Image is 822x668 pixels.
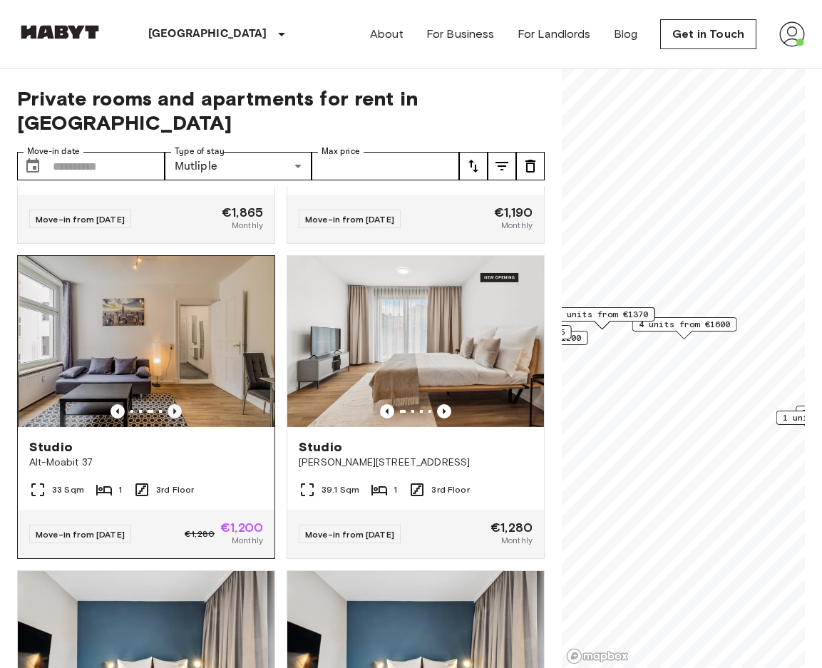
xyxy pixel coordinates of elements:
[322,483,359,496] span: 39.1 Sqm
[632,317,737,339] div: Map marker
[490,332,582,344] span: 1 units from €1200
[394,483,397,496] span: 1
[287,255,545,559] a: Marketing picture of unit DE-01-492-301-001Previous imagePrevious imageStudio[PERSON_NAME][STREET...
[148,26,267,43] p: [GEOGRAPHIC_DATA]
[52,483,84,496] span: 33 Sqm
[614,26,638,43] a: Blog
[17,25,103,39] img: Habyt
[779,21,805,47] img: avatar
[370,26,404,43] a: About
[566,648,629,664] a: Mapbox logo
[156,483,194,496] span: 3rd Floor
[518,26,591,43] a: For Landlords
[426,26,495,43] a: For Business
[305,529,394,540] span: Move-in from [DATE]
[29,456,263,470] span: Alt-Moabit 37
[17,255,275,559] a: Previous imagePrevious imageStudioAlt-Moabit 3733 Sqm13rd FloorMove-in from [DATE]€1,280€1,200Mon...
[19,152,47,180] button: Choose date
[483,331,588,353] div: Map marker
[322,145,360,158] label: Max price
[175,145,225,158] label: Type of stay
[660,19,756,49] a: Get in Touch
[501,219,533,232] span: Monthly
[185,528,215,540] span: €1,280
[305,214,394,225] span: Move-in from [DATE]
[36,529,125,540] span: Move-in from [DATE]
[550,307,655,329] div: Map marker
[437,404,451,418] button: Previous image
[232,534,263,547] span: Monthly
[467,325,572,347] div: Map marker
[17,86,545,135] span: Private rooms and apartments for rent in [GEOGRAPHIC_DATA]
[27,145,80,158] label: Move-in date
[494,206,533,219] span: €1,190
[557,308,649,321] span: 1 units from €1370
[473,326,565,339] span: 2 units from €1095
[118,483,122,496] span: 1
[516,152,545,180] button: tune
[380,404,394,418] button: Previous image
[299,456,533,470] span: [PERSON_NAME][STREET_ADDRESS]
[29,438,73,456] span: Studio
[639,318,731,331] span: 4 units from €1600
[168,404,182,418] button: Previous image
[287,256,544,427] img: Marketing picture of unit DE-01-492-301-001
[222,206,263,219] span: €1,865
[299,438,342,456] span: Studio
[488,152,516,180] button: tune
[501,534,533,547] span: Monthly
[220,521,263,534] span: €1,200
[490,521,533,534] span: €1,280
[232,219,263,232] span: Monthly
[19,256,276,427] img: Marketing picture of unit DE-01-087-003-01H
[111,404,125,418] button: Previous image
[431,483,469,496] span: 3rd Floor
[459,152,488,180] button: tune
[165,152,312,180] div: Mutliple
[36,214,125,225] span: Move-in from [DATE]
